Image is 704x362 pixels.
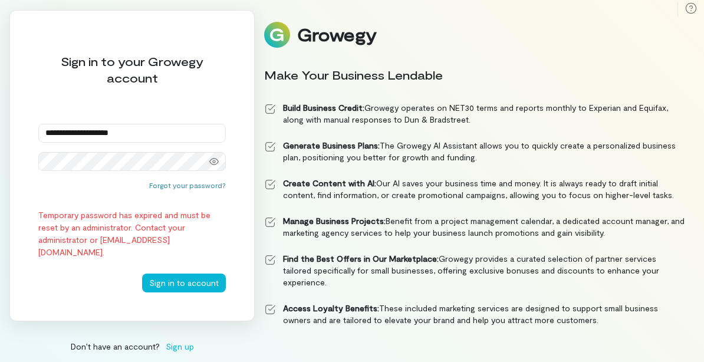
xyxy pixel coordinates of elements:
[264,177,685,201] li: Our AI saves your business time and money. It is always ready to draft initial content, find info...
[149,180,226,190] button: Forgot your password?
[264,215,685,239] li: Benefit from a project management calendar, a dedicated account manager, and marketing agency ser...
[166,340,194,353] span: Sign up
[264,22,290,48] img: Logo
[142,274,226,292] button: Sign in to account
[38,209,226,258] div: Temporary password has expired and must be reset by an administrator. Contact your administrator ...
[264,67,685,83] div: Make Your Business Lendable
[264,140,685,163] li: The Growegy AI Assistant allows you to quickly create a personalized business plan, positioning y...
[283,303,379,313] strong: Access Loyalty Benefits:
[297,25,376,45] div: Growegy
[283,140,380,150] strong: Generate Business Plans:
[264,102,685,126] li: Growegy operates on NET30 terms and reports monthly to Experian and Equifax, along with manual re...
[283,103,364,113] strong: Build Business Credit:
[283,254,439,264] strong: Find the Best Offers in Our Marketplace:
[38,53,226,86] div: Sign in to your Growegy account
[264,302,685,326] li: These included marketing services are designed to support small business owners and are tailored ...
[264,253,685,288] li: Growegy provides a curated selection of partner services tailored specifically for small business...
[9,340,255,353] div: Don’t have an account?
[283,178,376,188] strong: Create Content with AI:
[283,216,386,226] strong: Manage Business Projects:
